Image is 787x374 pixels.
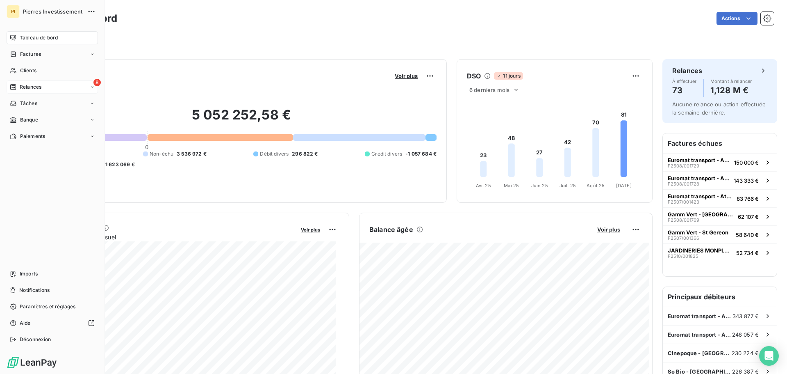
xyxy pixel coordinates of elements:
span: F2507/001423 [668,200,699,204]
span: Voir plus [395,73,418,79]
span: Notifications [19,287,50,294]
img: Logo LeanPay [7,356,57,369]
span: Clients [20,67,36,74]
span: 248 057 € [732,331,759,338]
span: Pierres Investissement [23,8,82,15]
span: Aide [20,319,31,327]
span: -1 057 684 € [405,150,437,158]
tspan: [DATE] [616,183,632,188]
span: 58 640 € [736,232,759,238]
span: Relances [20,83,41,91]
span: 8 [93,79,101,86]
span: Voir plus [301,227,320,233]
span: Banque [20,116,38,124]
span: 230 224 € [732,350,759,356]
button: Euromat transport - Athis Mons (BaiF2508/001729150 000 € [663,153,777,171]
span: 0 [145,144,148,150]
button: Voir plus [595,226,623,233]
tspan: Juin 25 [531,183,548,188]
span: Déconnexion [20,336,51,343]
h6: Balance âgée [369,225,413,234]
h4: 73 [672,84,697,97]
button: JARDINERIES MONPLAISIR NEUVILLEF2510/00182552 734 € [663,243,777,262]
h4: 1,128 M € [710,84,752,97]
span: Gamm Vert - [GEOGRAPHIC_DATA] [668,211,735,218]
span: Gamm Vert - St Gereon [668,229,728,236]
tspan: Mai 25 [504,183,519,188]
span: Crédit divers [371,150,402,158]
button: Voir plus [392,72,420,80]
span: Imports [20,270,38,278]
tspan: Août 25 [587,183,605,188]
span: Euromat transport - Athis Mons (Bai [668,193,733,200]
span: 143 333 € [734,177,759,184]
span: Euromat transport - Athis Mons (Bai [668,331,732,338]
span: JARDINERIES MONPLAISIR NEUVILLE [668,247,733,254]
h6: Factures échues [663,133,777,153]
span: 343 877 € [732,313,759,319]
span: Voir plus [597,226,620,233]
span: Euromat transport - Athis Mons (Bai [668,313,732,319]
tspan: Avr. 25 [476,183,491,188]
button: Gamm Vert - [GEOGRAPHIC_DATA]F2508/00176962 107 € [663,207,777,225]
span: Non-échu [150,150,173,158]
h6: DSO [467,71,481,81]
h6: Relances [672,66,702,76]
a: Aide [7,317,98,330]
span: Paramètres et réglages [20,303,75,310]
span: F2510/001825 [668,254,698,259]
button: Gamm Vert - St GereonF2507/00136658 640 € [663,225,777,243]
span: 62 107 € [738,213,759,220]
span: Débit divers [260,150,289,158]
button: Euromat transport - Athis Mons (BaiF2507/00142383 766 € [663,189,777,207]
div: PI [7,5,20,18]
button: Euromat transport - Athis Mons (BaiF2508/001728143 333 € [663,171,777,189]
span: Chiffre d'affaires mensuel [46,233,295,241]
span: 52 734 € [736,250,759,256]
span: -1 623 069 € [103,161,135,168]
span: Montant à relancer [710,79,752,84]
span: Cinepoque - [GEOGRAPHIC_DATA] (75006) [668,350,732,356]
span: Euromat transport - Athis Mons (Bai [668,157,731,163]
span: F2508/001769 [668,218,699,223]
span: 83 766 € [737,195,759,202]
span: Euromat transport - Athis Mons (Bai [668,175,730,181]
span: Aucune relance ou action effectuée la semaine dernière. [672,101,766,116]
span: F2507/001366 [668,236,699,241]
span: Tâches [20,100,37,107]
span: F2508/001729 [668,163,699,168]
h6: Principaux débiteurs [663,287,777,307]
button: Voir plus [298,226,323,233]
div: Open Intercom Messenger [759,346,779,366]
span: 6 derniers mois [469,87,510,93]
span: 296 822 € [292,150,318,158]
span: F2508/001728 [668,181,699,186]
span: 3 536 972 € [177,150,207,158]
span: 11 jours [494,72,523,80]
h2: 5 052 252,58 € [46,107,437,131]
span: 150 000 € [734,159,759,166]
span: À effectuer [672,79,697,84]
span: Paiements [20,133,45,140]
span: Tableau de bord [20,34,58,41]
span: Factures [20,50,41,58]
tspan: Juil. 25 [560,183,576,188]
button: Actions [716,12,757,25]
